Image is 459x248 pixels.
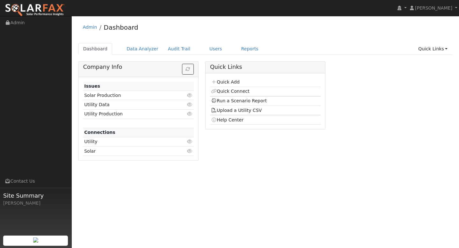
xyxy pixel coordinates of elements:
a: Audit Trail [163,43,195,55]
td: Utility Data [83,100,176,109]
h5: Quick Links [210,64,321,70]
a: Quick Links [413,43,452,55]
a: Dashboard [78,43,113,55]
span: Site Summary [3,191,68,200]
td: Utility [83,137,176,146]
a: Upload a Utility CSV [211,108,262,113]
a: Reports [237,43,263,55]
a: Dashboard [104,24,138,31]
i: Click to view [187,102,193,107]
strong: Connections [84,130,115,135]
td: Utility Production [83,109,176,119]
div: [PERSON_NAME] [3,200,68,207]
a: Data Analyzer [122,43,163,55]
a: Quick Add [211,79,239,84]
td: Solar [83,147,176,156]
td: Solar Production [83,91,176,100]
i: Click to view [187,149,193,153]
a: Help Center [211,117,244,122]
i: Click to view [187,112,193,116]
img: retrieve [33,237,38,243]
strong: Issues [84,84,100,89]
a: Users [205,43,227,55]
a: Run a Scenario Report [211,98,267,103]
span: [PERSON_NAME] [415,5,452,11]
i: Click to view [187,139,193,144]
a: Quick Connect [211,89,249,94]
i: Click to view [187,93,193,98]
img: SolarFax [5,4,65,17]
a: Admin [83,25,97,30]
h5: Company Info [83,64,194,70]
